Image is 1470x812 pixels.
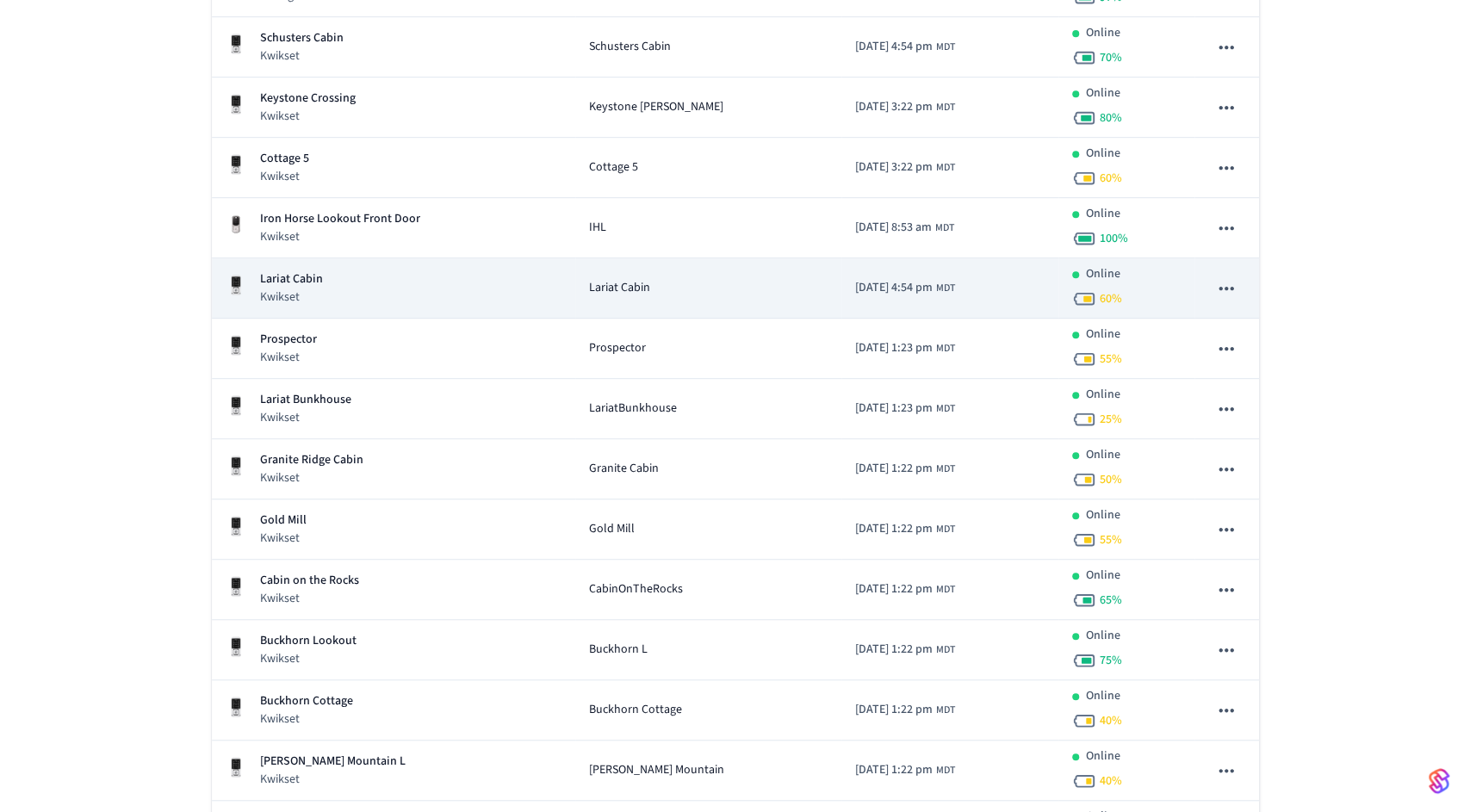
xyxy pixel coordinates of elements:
span: MDT [936,522,955,537]
p: Online [1086,325,1120,344]
img: Kwikset Halo Touchscreen Wifi Enabled Smart Lock, Polished Chrome, Front [226,94,246,115]
span: MDT [936,281,955,296]
span: 65 % [1100,592,1122,609]
span: [DATE] 1:22 pm [855,580,933,598]
p: Online [1086,84,1120,102]
span: 55 % [1100,531,1122,549]
p: Kwikset [260,590,359,607]
div: America/Denver [855,339,955,357]
img: Kwikset Halo Touchscreen Wifi Enabled Smart Lock, Polished Chrome, Front [226,335,246,356]
span: 55 % [1100,350,1122,368]
span: Buckhorn Cottage [589,701,682,719]
p: Lariat Cabin [260,270,323,288]
span: 75 % [1100,652,1122,669]
div: America/Denver [855,761,955,779]
p: Kwikset [260,409,351,426]
img: Kwikset Halo Touchscreen Wifi Enabled Smart Lock, Polished Chrome, Front [226,757,246,778]
span: [DATE] 1:22 pm [855,761,933,779]
p: Online [1086,446,1120,464]
span: 40 % [1100,712,1122,729]
p: Kwikset [260,168,309,185]
span: Granite Cabin [589,460,659,478]
span: [DATE] 4:54 pm [855,279,933,297]
span: MDT [936,160,955,176]
p: Prospector [260,331,317,349]
span: [DATE] 3:22 pm [855,98,933,116]
img: Kwikset Halo Touchscreen Wifi Enabled Smart Lock, Polished Chrome, Front [226,516,246,536]
span: [DATE] 8:53 am [855,219,932,237]
img: Kwikset Halo Touchscreen Wifi Enabled Smart Lock, Polished Chrome, Front [226,34,246,54]
p: Kwikset [260,469,363,487]
div: America/Denver [855,520,955,538]
p: Kwikset [260,108,356,125]
span: Keystone [PERSON_NAME] [589,98,723,116]
p: [PERSON_NAME] Mountain L [260,753,406,771]
span: [DATE] 1:23 pm [855,400,933,418]
p: Kwikset [260,771,406,788]
p: Kwikset [260,650,357,667]
p: Kwikset [260,288,323,306]
span: 25 % [1100,411,1122,428]
p: Granite Ridge Cabin [260,451,363,469]
span: MDT [936,100,955,115]
div: America/Denver [855,279,955,297]
div: America/Denver [855,158,955,177]
img: Kwikset Halo Touchscreen Wifi Enabled Smart Lock, Polished Chrome, Front [226,275,246,295]
span: CabinOnTheRocks [589,580,683,598]
div: America/Denver [855,219,954,237]
div: America/Denver [855,460,955,478]
span: 60 % [1100,290,1122,307]
p: Online [1086,24,1120,42]
div: America/Denver [855,98,955,116]
p: Kwikset [260,710,353,728]
span: MDT [936,401,955,417]
div: America/Denver [855,400,955,418]
div: America/Denver [855,580,955,598]
p: Buckhorn Cottage [260,692,353,710]
p: Online [1086,506,1120,524]
p: Kwikset [260,47,344,65]
p: Online [1086,567,1120,585]
div: America/Denver [855,701,955,719]
p: Kwikset [260,228,420,245]
img: Kwikset Halo Touchscreen Wifi Enabled Smart Lock, Polished Chrome, Front [226,154,246,175]
span: MDT [936,763,955,778]
span: Gold Mill [589,520,635,538]
span: Cottage 5 [589,158,638,177]
span: Lariat Cabin [589,279,650,297]
span: MDT [935,220,954,236]
span: [DATE] 1:22 pm [855,701,933,719]
p: Cottage 5 [260,150,309,168]
p: Online [1086,145,1120,163]
span: [DATE] 4:54 pm [855,38,933,56]
span: 80 % [1100,109,1122,127]
p: Kwikset [260,530,307,547]
span: [DATE] 1:22 pm [855,520,933,538]
img: Kwikset Halo Touchscreen Wifi Enabled Smart Lock, Polished Chrome, Front [226,456,246,476]
p: Online [1086,265,1120,283]
span: [DATE] 1:22 pm [855,460,933,478]
span: MDT [936,703,955,718]
p: Schusters Cabin [260,29,344,47]
span: [DATE] 1:22 pm [855,641,933,659]
span: 70 % [1100,49,1122,66]
span: 50 % [1100,471,1122,488]
span: 60 % [1100,170,1122,187]
span: MDT [936,582,955,598]
p: Online [1086,205,1120,223]
p: Cabin on the Rocks [260,572,359,590]
p: Online [1086,747,1120,766]
span: Buckhorn L [589,641,648,659]
span: 100 % [1100,230,1128,247]
span: Prospector [589,339,646,357]
p: Kwikset [260,349,317,366]
span: MDT [936,40,955,55]
div: America/Denver [855,38,955,56]
span: [PERSON_NAME] Mountain [589,761,724,779]
img: Kwikset Halo Touchscreen Wifi Enabled Smart Lock, Polished Chrome, Front [226,636,246,657]
img: Kwikset Halo Touchscreen Wifi Enabled Smart Lock, Polished Chrome, Front [226,576,246,597]
img: Kwikset Halo Touchscreen Wifi Enabled Smart Lock, Polished Chrome, Front [226,697,246,717]
p: Iron Horse Lookout Front Door [260,210,420,228]
p: Online [1086,386,1120,404]
img: Kwikset Halo Touchscreen Wifi Enabled Smart Lock, Polished Chrome, Front [226,395,246,416]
